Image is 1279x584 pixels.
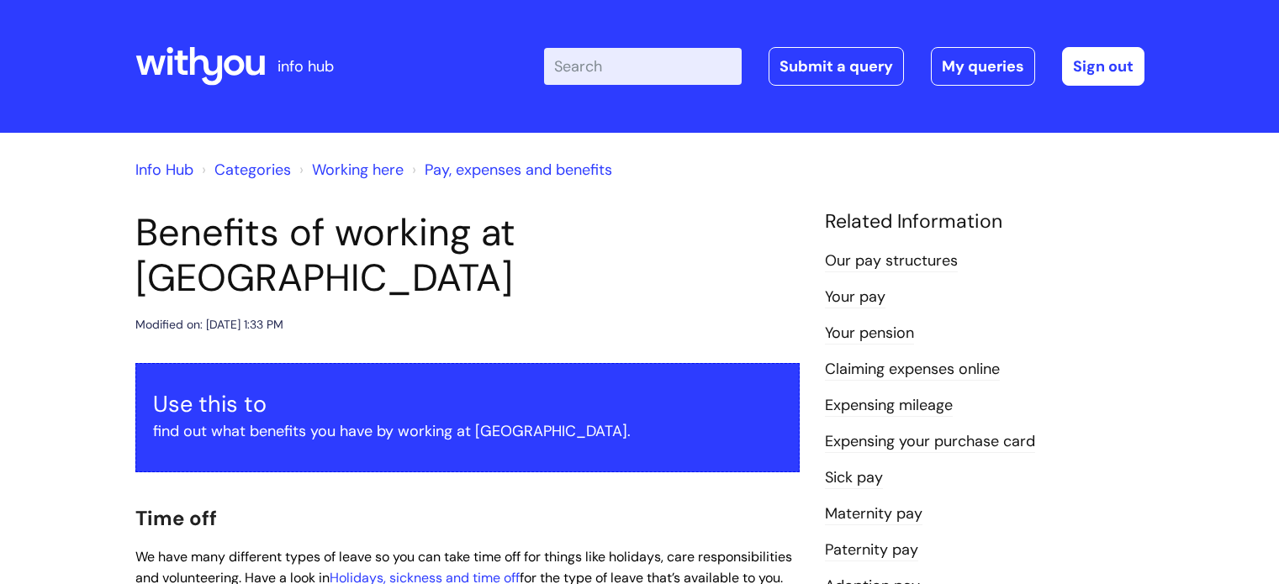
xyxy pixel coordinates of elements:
[312,160,404,180] a: Working here
[408,156,612,183] li: Pay, expenses and benefits
[825,323,914,345] a: Your pension
[825,395,953,417] a: Expensing mileage
[825,467,883,489] a: Sick pay
[825,503,922,525] a: Maternity pay
[825,287,885,308] a: Your pay
[825,210,1144,234] h4: Related Information
[1062,47,1144,86] a: Sign out
[214,160,291,180] a: Categories
[153,391,782,418] h3: Use this to
[153,418,782,445] p: find out what benefits you have by working at [GEOGRAPHIC_DATA].
[544,47,1144,86] div: | -
[135,505,217,531] span: Time off
[825,431,1035,453] a: Expensing your purchase card
[135,160,193,180] a: Info Hub
[135,314,283,335] div: Modified on: [DATE] 1:33 PM
[277,53,334,80] p: info hub
[135,210,800,301] h1: Benefits of working at [GEOGRAPHIC_DATA]
[825,539,918,561] a: Paternity pay
[425,160,612,180] a: Pay, expenses and benefits
[295,156,404,183] li: Working here
[931,47,1035,86] a: My queries
[198,156,291,183] li: Solution home
[769,47,904,86] a: Submit a query
[544,48,742,85] input: Search
[825,359,1000,381] a: Claiming expenses online
[825,250,958,272] a: Our pay structures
